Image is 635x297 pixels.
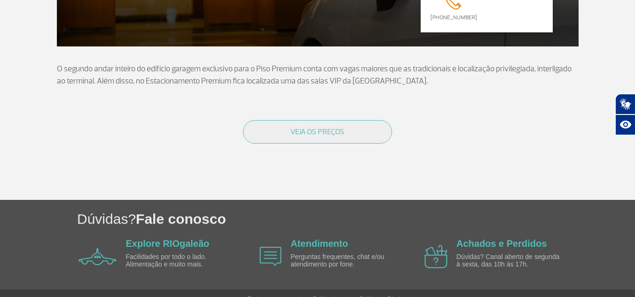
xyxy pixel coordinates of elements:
button: VEJA OS PREÇOS [243,120,392,144]
p: Dúvidas? Canal aberto de segunda à sexta, das 10h às 17h. [456,253,564,268]
div: Plugin de acessibilidade da Hand Talk. [615,94,635,135]
button: Abrir recursos assistivos. [615,114,635,135]
h1: Dúvidas? [77,209,635,228]
p: Perguntas frequentes, chat e/ou atendimento por fone. [290,253,399,268]
span: Fale conosco [136,211,226,227]
p: Facilidades por todo o lado. Alimentação e muito mais. [126,253,234,268]
img: airplane icon [424,245,447,268]
a: [PHONE_NUMBER] [422,14,486,22]
a: Achados e Perdidos [456,238,547,249]
button: Abrir tradutor de língua de sinais. [615,94,635,114]
a: Explore RIOgaleão [126,238,210,249]
img: airplane icon [259,247,282,266]
a: Atendimento [290,238,348,249]
p: O segundo andar inteiro do edifício garagem exclusivo para o Piso Premium conta com vagas maiores... [57,63,579,87]
img: airplane icon [78,248,117,265]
